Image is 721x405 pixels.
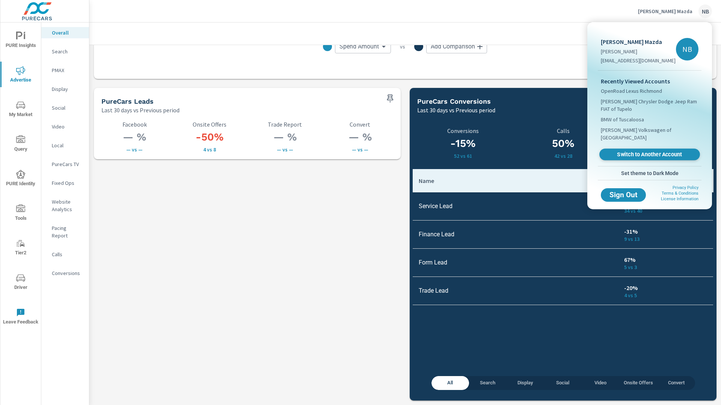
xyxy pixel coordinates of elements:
span: [PERSON_NAME] Volkswagen of [GEOGRAPHIC_DATA] [601,126,698,141]
p: Recently Viewed Accounts [601,77,698,86]
span: [PERSON_NAME] Chrysler Dodge Jeep Ram FIAT of Tupelo [601,98,698,113]
p: [EMAIL_ADDRESS][DOMAIN_NAME] [601,57,676,64]
button: Set theme to Dark Mode [598,166,701,180]
span: OpenRoad Lexus Richmond [601,87,662,95]
a: License Information [661,196,698,201]
a: Switch to Another Account [599,149,700,160]
p: [PERSON_NAME] Mazda [601,37,676,46]
span: Set theme to Dark Mode [601,170,698,177]
span: BMW of Tuscaloosa [601,116,644,123]
a: Terms & Conditions [662,191,698,196]
p: [PERSON_NAME] [601,48,676,55]
span: Sign Out [607,192,640,198]
div: NB [676,38,698,60]
span: Switch to Another Account [603,151,695,158]
a: Privacy Policy [673,185,698,190]
button: Sign Out [601,188,646,202]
